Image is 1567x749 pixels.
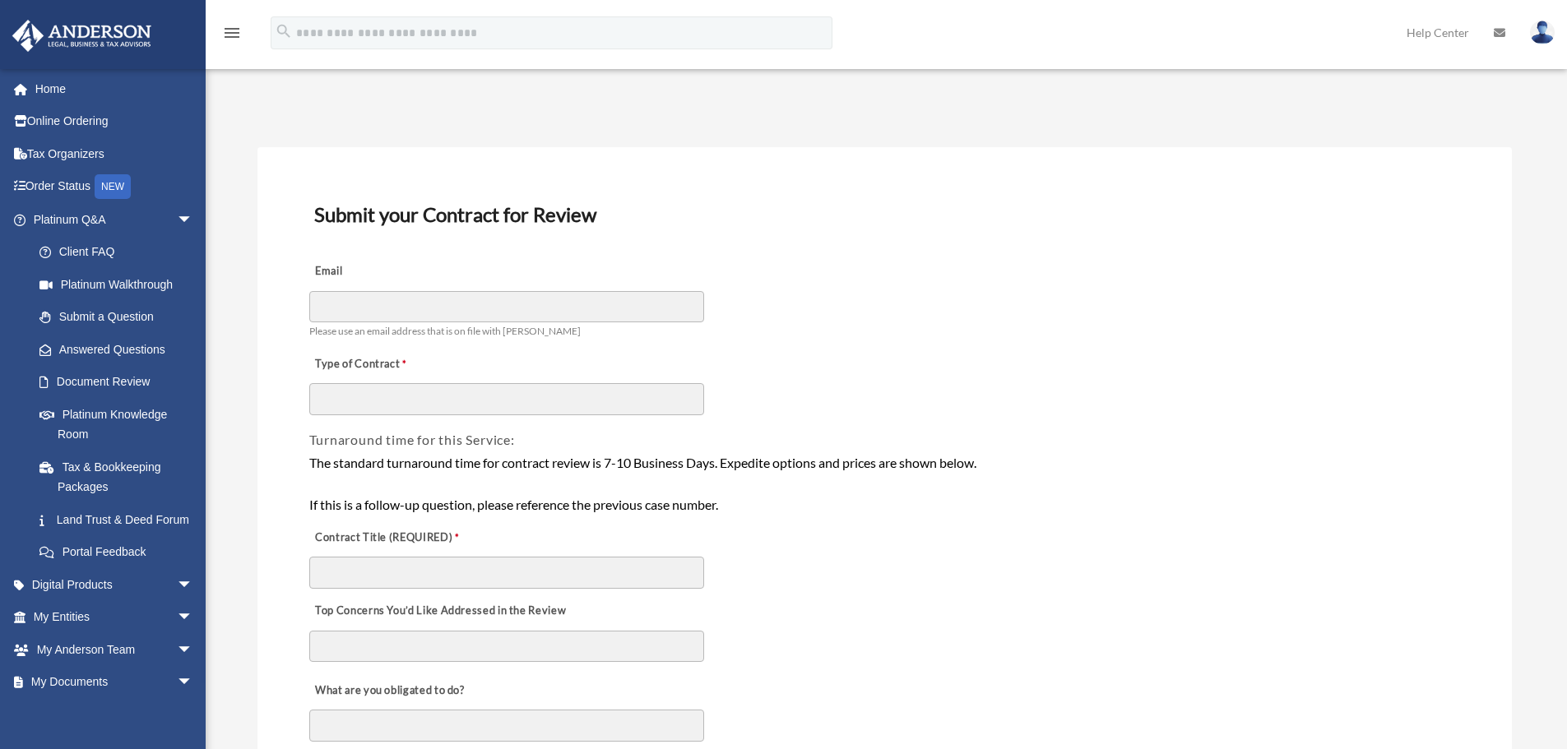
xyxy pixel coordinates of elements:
a: Order StatusNEW [12,170,218,204]
span: arrow_drop_down [177,601,210,635]
label: Top Concerns You’d Like Addressed in the Review [309,599,571,622]
label: What are you obligated to do? [309,679,474,702]
a: Portal Feedback [23,536,218,569]
a: Answered Questions [23,333,218,366]
img: User Pic [1530,21,1555,44]
a: menu [222,29,242,43]
span: Turnaround time for this Service: [309,432,515,447]
span: arrow_drop_down [177,666,210,700]
span: arrow_drop_down [177,203,210,237]
div: The standard turnaround time for contract review is 7-10 Business Days. Expedite options and pric... [309,452,1460,516]
span: arrow_drop_down [177,568,210,602]
a: Platinum Q&Aarrow_drop_down [12,203,218,236]
i: menu [222,23,242,43]
label: Type of Contract [309,353,474,376]
a: Document Review [23,366,210,399]
h3: Submit your Contract for Review [308,197,1462,232]
i: search [275,22,293,40]
a: My Entitiesarrow_drop_down [12,601,218,634]
a: Tax Organizers [12,137,218,170]
a: Submit a Question [23,301,218,334]
a: Land Trust & Deed Forum [23,503,218,536]
a: Home [12,72,218,105]
label: Contract Title (REQUIRED) [309,526,474,549]
a: Platinum Walkthrough [23,268,218,301]
a: Tax & Bookkeeping Packages [23,451,218,503]
a: Digital Productsarrow_drop_down [12,568,218,601]
a: My Anderson Teamarrow_drop_down [12,633,218,666]
img: Anderson Advisors Platinum Portal [7,20,156,52]
span: Please use an email address that is on file with [PERSON_NAME] [309,325,581,337]
div: NEW [95,174,131,199]
a: Client FAQ [23,236,218,269]
a: Platinum Knowledge Room [23,398,218,451]
span: arrow_drop_down [177,633,210,667]
label: Email [309,261,474,284]
a: Online Ordering [12,105,218,138]
a: My Documentsarrow_drop_down [12,666,218,699]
